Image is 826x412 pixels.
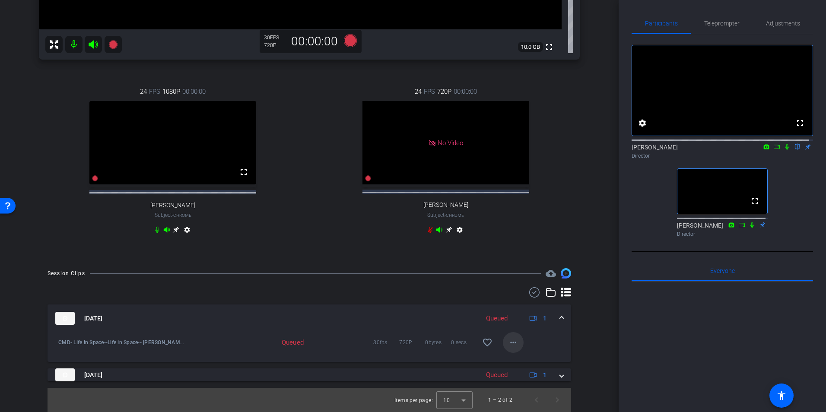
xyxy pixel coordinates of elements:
span: Chrome [446,213,464,218]
span: 1080P [162,87,180,96]
span: 0bytes [425,338,451,347]
button: Next page [547,390,568,410]
mat-icon: accessibility [776,390,787,401]
span: Everyone [710,268,735,274]
span: [DATE] [84,371,102,380]
span: Destinations for your clips [546,268,556,279]
span: 30fps [373,338,399,347]
button: Previous page [526,390,547,410]
mat-expansion-panel-header: thumb-nail[DATE]Queued1 [48,304,571,332]
span: 10.0 GB [518,42,543,52]
mat-icon: fullscreen [750,196,760,206]
span: 00:00:00 [182,87,206,96]
span: 1 [543,314,546,323]
mat-icon: fullscreen [544,42,554,52]
div: Items per page: [394,396,433,405]
mat-icon: favorite_border [482,337,492,348]
mat-icon: flip [792,143,803,150]
div: [PERSON_NAME] [632,143,813,160]
div: Session Clips [48,269,85,278]
div: 720P [264,42,286,49]
span: Adjustments [766,20,800,26]
mat-icon: fullscreen [238,167,249,177]
span: Chrome [173,213,191,218]
span: - [172,212,173,218]
div: Queued [482,314,512,323]
div: Director [677,230,768,238]
div: Queued [252,338,308,347]
span: 1 [543,371,546,380]
mat-icon: settings [182,226,192,237]
mat-icon: cloud_upload [546,268,556,279]
span: 24 [415,87,422,96]
div: 00:00:00 [286,34,343,49]
span: Subject [427,211,464,219]
mat-icon: settings [454,226,465,237]
img: thumb-nail [55,368,75,381]
span: No Video [438,139,463,146]
span: 24 [140,87,147,96]
div: 1 – 2 of 2 [488,396,512,404]
mat-icon: settings [637,118,648,128]
span: 00:00:00 [454,87,477,96]
span: FPS [270,35,279,41]
div: Queued [482,370,512,380]
img: thumb-nail [55,312,75,325]
span: FPS [424,87,435,96]
mat-icon: more_horiz [508,337,518,348]
span: 720P [437,87,451,96]
div: Director [632,152,813,160]
span: [DATE] [84,314,102,323]
div: thumb-nail[DATE]Queued1 [48,332,571,362]
span: 720P [399,338,425,347]
span: [PERSON_NAME] [423,201,468,209]
span: FPS [149,87,160,96]
span: [PERSON_NAME] [150,202,195,209]
span: Teleprompter [704,20,740,26]
span: CMD- Life in Space--Life in Space-- [PERSON_NAME]-[PERSON_NAME]-Test 2-2025-10-14-20-18-34-034-0 [58,338,187,347]
span: 0 secs [451,338,477,347]
span: Participants [645,20,678,26]
div: [PERSON_NAME] [677,221,768,238]
span: Subject [155,211,191,219]
mat-icon: fullscreen [795,118,805,128]
div: 30 [264,34,286,41]
span: - [445,212,446,218]
mat-expansion-panel-header: thumb-nail[DATE]Queued1 [48,368,571,381]
img: Session clips [561,268,571,279]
